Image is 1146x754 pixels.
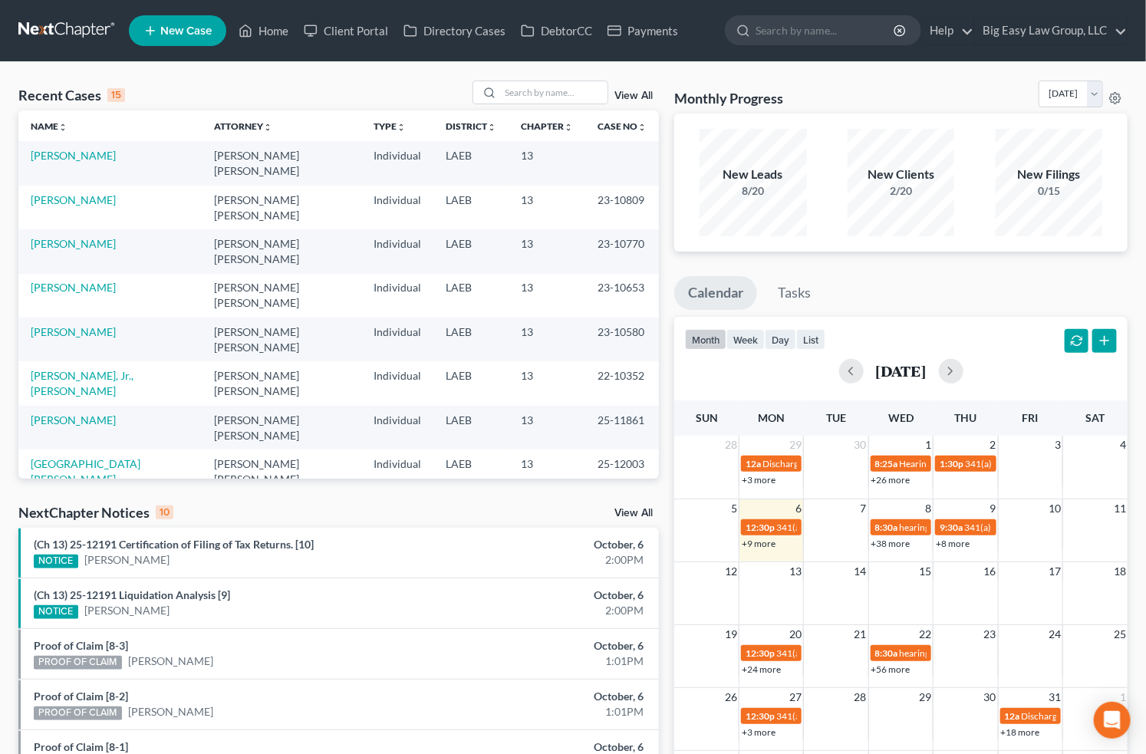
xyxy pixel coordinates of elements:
button: week [726,329,765,350]
td: LAEB [433,186,509,229]
td: Individual [361,449,433,493]
i: unfold_more [397,123,406,132]
span: 21 [853,625,868,644]
div: 2/20 [848,183,955,199]
span: New Case [160,25,212,37]
a: Chapterunfold_more [521,120,573,132]
div: Recent Cases [18,86,125,104]
div: New Filings [996,166,1103,183]
a: +56 more [871,663,911,675]
span: 341(a) meeting for [PERSON_NAME] [776,522,924,533]
div: October, 6 [450,537,644,552]
span: 11 [1112,499,1128,518]
td: [PERSON_NAME] [PERSON_NAME] [202,361,361,405]
span: 12a [746,458,761,469]
a: View All [614,508,653,519]
a: [PERSON_NAME] [128,654,213,669]
span: 28 [723,436,739,454]
a: Attorneyunfold_more [214,120,272,132]
div: October, 6 [450,689,644,704]
span: Wed [888,411,914,424]
td: 13 [509,361,585,405]
a: +3 more [742,474,776,486]
td: Individual [361,361,433,405]
span: 10 [1047,499,1062,518]
a: (Ch 13) 25-12191 Liquidation Analysis [9] [34,588,230,601]
i: unfold_more [487,123,496,132]
div: 1:01PM [450,704,644,719]
a: Home [231,17,296,44]
span: 30 [983,688,998,706]
a: [PERSON_NAME] [84,603,170,618]
span: hearing for [PERSON_NAME] [900,522,1018,533]
td: [PERSON_NAME] [PERSON_NAME] [202,141,361,185]
span: 9:30a [940,522,963,533]
h2: [DATE] [876,363,927,379]
td: 13 [509,274,585,318]
td: 13 [509,318,585,361]
a: [GEOGRAPHIC_DATA][PERSON_NAME] [31,457,140,486]
span: 2 [989,436,998,454]
span: 19 [723,625,739,644]
td: 13 [509,186,585,229]
span: 8:30a [875,522,898,533]
a: Client Portal [296,17,396,44]
td: [PERSON_NAME] [PERSON_NAME] [202,274,361,318]
a: [PERSON_NAME] [31,281,116,294]
td: LAEB [433,318,509,361]
button: list [796,329,825,350]
span: 24 [1047,625,1062,644]
a: Typeunfold_more [374,120,406,132]
td: Individual [361,274,433,318]
td: 13 [509,141,585,185]
i: unfold_more [564,123,573,132]
a: Tasks [764,276,825,310]
td: 23-10770 [585,229,659,273]
a: +26 more [871,474,911,486]
span: 5 [729,499,739,518]
div: NOTICE [34,605,78,619]
a: Proof of Claim [8-2] [34,690,128,703]
td: Individual [361,186,433,229]
span: 1:30p [940,458,963,469]
a: [PERSON_NAME] [84,552,170,568]
span: 8:25a [875,458,898,469]
span: Thu [954,411,976,424]
span: 14 [853,562,868,581]
span: 9 [989,499,998,518]
div: October, 6 [450,638,644,654]
td: 25-12003 [585,449,659,493]
span: Mon [758,411,785,424]
a: Nameunfold_more [31,120,68,132]
i: unfold_more [263,123,272,132]
a: Directory Cases [396,17,513,44]
div: PROOF OF CLAIM [34,706,122,720]
a: [PERSON_NAME] [128,704,213,719]
span: 12:30p [746,710,775,722]
td: 13 [509,449,585,493]
td: LAEB [433,229,509,273]
span: 3 [1053,436,1062,454]
a: [PERSON_NAME] [31,237,116,250]
a: Proof of Claim [8-1] [34,740,128,753]
a: (Ch 13) 25-12191 Certification of Filing of Tax Returns. [10] [34,538,314,551]
div: PROOF OF CLAIM [34,656,122,670]
span: 8 [924,499,933,518]
div: October, 6 [450,588,644,603]
a: [PERSON_NAME] [31,325,116,338]
td: 13 [509,229,585,273]
span: 16 [983,562,998,581]
span: 30 [853,436,868,454]
span: 20 [788,625,803,644]
span: 23 [983,625,998,644]
td: Individual [361,229,433,273]
span: 15 [917,562,933,581]
td: 22-10352 [585,361,659,405]
span: 17 [1047,562,1062,581]
a: [PERSON_NAME], Jr., [PERSON_NAME] [31,369,133,397]
div: 1:01PM [450,654,644,669]
a: +24 more [742,663,781,675]
span: 12:30p [746,647,775,659]
td: LAEB [433,361,509,405]
a: Districtunfold_more [446,120,496,132]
